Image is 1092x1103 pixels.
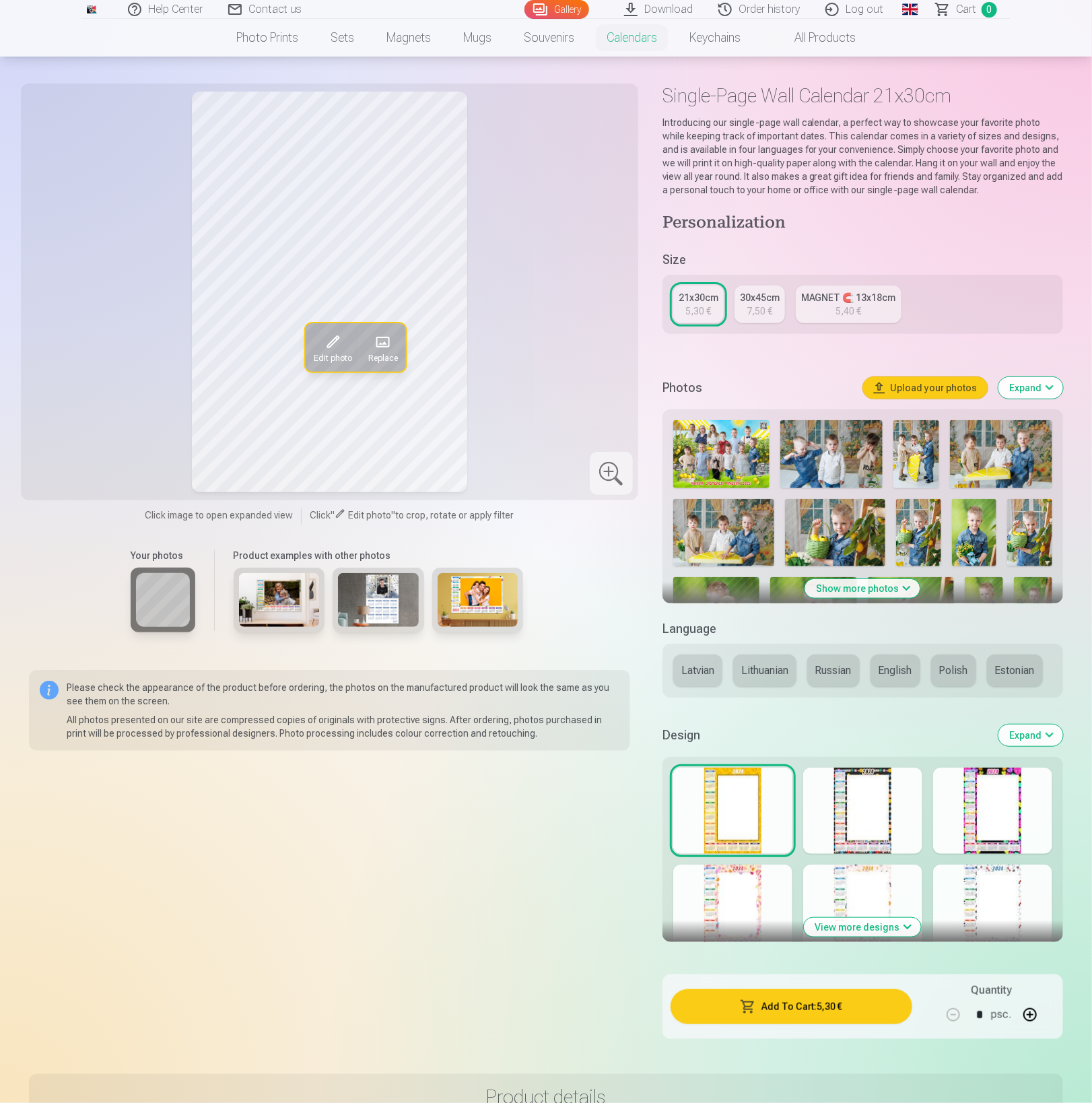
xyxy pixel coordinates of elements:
p: Please check the appearance of the product before ordering, the photos on the manufactured produc... [67,681,619,708]
button: Latvian [673,655,722,687]
h6: Product examples with other photos [228,549,529,562]
a: Souvenirs [508,19,590,57]
a: Photo prints [220,19,314,57]
button: Russian [807,655,860,687]
button: Add To Cart:5,30 € [671,989,912,1024]
div: 7,50 € [747,304,772,318]
h5: Quantity [971,982,1013,999]
button: Show more photos [805,579,920,598]
span: Replace [368,353,398,364]
button: Upload your photos [863,377,988,399]
h5: Size [662,250,1063,269]
h5: Photos [662,378,852,397]
a: Sets [314,19,370,57]
span: Сart [956,1,976,18]
button: Edit photo [306,323,360,372]
button: Estonian [987,655,1043,687]
span: to crop, rotate or apply filter [395,510,514,521]
button: Expand [998,377,1063,399]
div: MAGNET 🧲 13x18cm [801,291,896,304]
p: Introducing our single-page wall calendar, a perfect way to showcase your favorite photo while ke... [662,116,1063,197]
div: 21x30cm [679,291,718,304]
button: Lithuanian [733,655,796,687]
a: 30x45cm7,50 € [735,286,785,323]
p: All photos presented on our site are compressed copies of originals with protective signs. After ... [67,713,619,740]
span: Click image to open expanded view [145,508,293,522]
div: 5,40 € [835,304,861,318]
button: English [871,655,920,687]
span: " [331,510,335,521]
span: Edit photo [314,353,352,364]
a: 21x30cm5,30 € [673,286,724,323]
span: Edit photo [348,510,391,521]
div: 5,30 € [685,304,711,318]
span: 0 [982,2,997,18]
a: Mugs [447,19,508,57]
a: Keychains [673,19,757,57]
button: Expand [998,725,1063,746]
a: Calendars [590,19,673,57]
span: Click [310,510,331,521]
div: 30x45cm [740,291,780,304]
button: Polish [931,655,976,687]
h6: Your photos [131,549,195,562]
img: /zh3 [87,5,97,13]
a: All products [757,19,872,57]
h1: Single-Page Wall Calendar 21x30cm [662,83,1063,108]
h5: Design [662,726,988,745]
button: Replace [360,323,406,372]
a: MAGNET 🧲 13x18cm5,40 € [796,286,901,323]
button: View more designs [804,918,921,937]
h4: Personalization [662,213,1063,234]
h5: Language [662,620,1063,638]
div: psc. [991,999,1011,1031]
span: " [391,510,395,521]
a: Magnets [370,19,447,57]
